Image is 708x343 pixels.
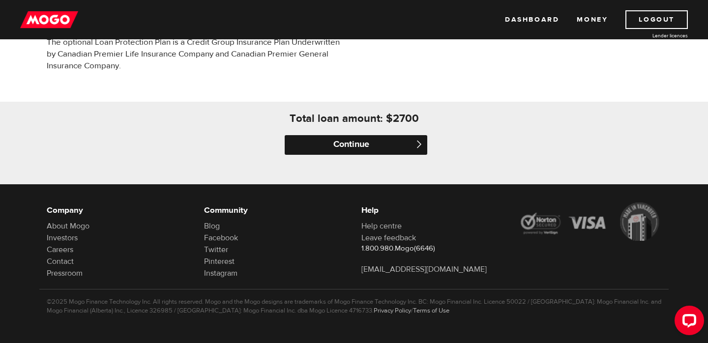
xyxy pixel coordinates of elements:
[204,257,235,266] a: Pinterest
[47,233,78,243] a: Investors
[290,112,393,125] h4: Total loan amount: $
[285,135,427,155] input: Continue
[204,221,220,231] a: Blog
[20,10,78,29] img: mogo_logo-11ee424be714fa7cbb0f0f49df9e16ec.png
[204,245,228,255] a: Twitter
[361,264,487,274] a: [EMAIL_ADDRESS][DOMAIN_NAME]
[519,202,661,241] img: legal-icons-92a2ffecb4d32d839781d1b4e4802d7b.png
[204,268,237,278] a: Instagram
[204,233,238,243] a: Facebook
[625,10,688,29] a: Logout
[47,257,74,266] a: Contact
[614,32,688,39] a: Lender licences
[204,204,347,216] h6: Community
[393,112,419,125] h4: 2700
[47,297,661,315] p: ©2025 Mogo Finance Technology Inc. All rights reserved. Mogo and the Mogo designs are trademarks ...
[374,307,411,314] a: Privacy Policy
[415,140,423,148] span: 
[361,233,416,243] a: Leave feedback
[361,204,504,216] h6: Help
[47,268,83,278] a: Pressroom
[361,244,504,254] p: 1.800.980.Mogo(6646)
[413,307,449,314] a: Terms of Use
[47,36,347,72] p: The optional Loan Protection Plan is a Credit Group Insurance Plan Underwritten by Canadian Premi...
[47,245,73,255] a: Careers
[47,204,189,216] h6: Company
[47,221,89,231] a: About Mogo
[361,221,402,231] a: Help centre
[667,302,708,343] iframe: LiveChat chat widget
[577,10,608,29] a: Money
[505,10,559,29] a: Dashboard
